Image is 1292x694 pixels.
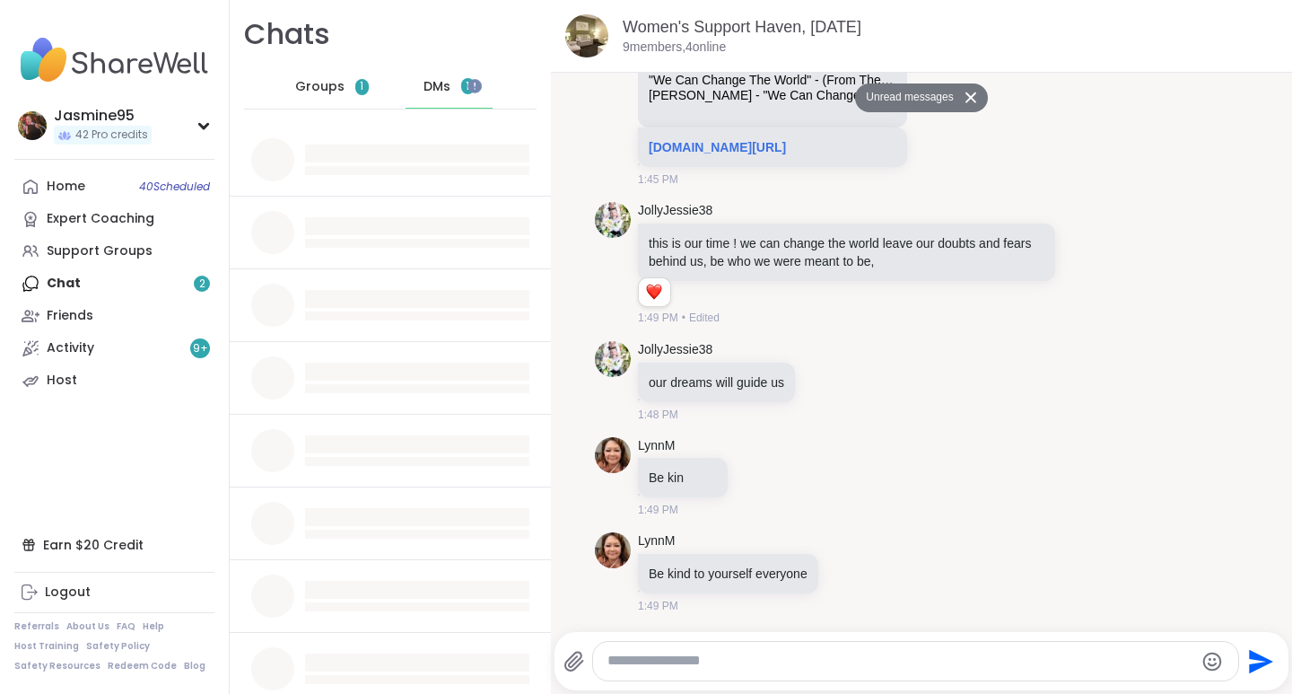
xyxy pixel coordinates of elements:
[689,310,720,326] span: Edited
[244,14,330,55] h1: Chats
[14,529,214,561] div: Earn $20 Credit
[638,437,676,455] a: LynnM
[14,576,214,609] a: Logout
[638,341,712,359] a: JollyJessie38
[649,88,896,103] div: [PERSON_NAME] - "We Can Change The World" - (From The Musical "[PERSON_NAME]") Please visit the "...
[14,660,100,672] a: Safety Resources
[1239,641,1279,681] button: Send
[47,372,77,390] div: Host
[14,332,214,365] a: Activity9+
[54,106,152,126] div: Jasmine95
[14,203,214,235] a: Expert Coaching
[623,39,726,57] p: 9 members, 4 online
[649,373,784,391] p: our dreams will guide us
[649,469,717,487] p: Be kin
[638,171,678,188] span: 1:45 PM
[14,171,214,203] a: Home40Scheduled
[47,178,85,196] div: Home
[14,640,79,653] a: Host Training
[638,502,678,518] span: 1:49 PM
[360,79,363,94] span: 1
[193,341,208,356] span: 9 +
[423,78,450,96] span: DMs
[143,620,164,633] a: Help
[638,202,712,220] a: JollyJessie38
[108,660,177,672] a: Redeem Code
[466,79,469,94] span: 1
[638,532,676,550] a: LynnM
[638,598,678,614] span: 1:49 PM
[14,620,59,633] a: Referrals
[47,339,94,357] div: Activity
[139,180,210,194] span: 40 Scheduled
[47,307,93,325] div: Friends
[682,310,685,326] span: •
[639,278,670,307] div: Reaction list
[649,140,786,154] a: [DOMAIN_NAME][URL]
[855,83,958,112] button: Unread messages
[649,73,896,88] div: "We Can Change The World" - (From The Musical "[PERSON_NAME]") - [PERSON_NAME]
[638,407,678,423] span: 1:48 PM
[184,660,205,672] a: Blog
[14,29,214,92] img: ShareWell Nav Logo
[14,235,214,268] a: Support Groups
[595,532,631,568] img: https://sharewell-space-live.sfo3.digitaloceanspaces.com/user-generated/5f572286-b7ec-4d9d-a82c-3...
[75,127,148,143] span: 42 Pro credits
[638,310,678,326] span: 1:49 PM
[1201,651,1223,672] button: Emoji picker
[623,18,861,36] a: Women's Support Haven, [DATE]
[467,79,482,93] iframe: Spotlight
[595,341,631,377] img: https://sharewell-space-live.sfo3.digitaloceanspaces.com/user-generated/3602621c-eaa5-4082-863a-9...
[649,234,1044,270] p: this is our time ! we can change the world leave our doubts and fears behind us, be who we were m...
[295,78,345,96] span: Groups
[14,365,214,397] a: Host
[117,620,135,633] a: FAQ
[86,640,150,653] a: Safety Policy
[607,652,1193,671] textarea: Type your message
[644,286,663,300] button: Reactions: love
[14,300,214,332] a: Friends
[66,620,109,633] a: About Us
[18,111,47,140] img: Jasmine95
[47,242,153,260] div: Support Groups
[595,437,631,473] img: https://sharewell-space-live.sfo3.digitaloceanspaces.com/user-generated/5f572286-b7ec-4d9d-a82c-3...
[649,565,807,583] p: Be kind to yourself everyone
[565,14,608,57] img: Women's Support Haven, Oct 14
[45,584,91,602] div: Logout
[595,202,631,238] img: https://sharewell-space-live.sfo3.digitaloceanspaces.com/user-generated/3602621c-eaa5-4082-863a-9...
[47,210,154,228] div: Expert Coaching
